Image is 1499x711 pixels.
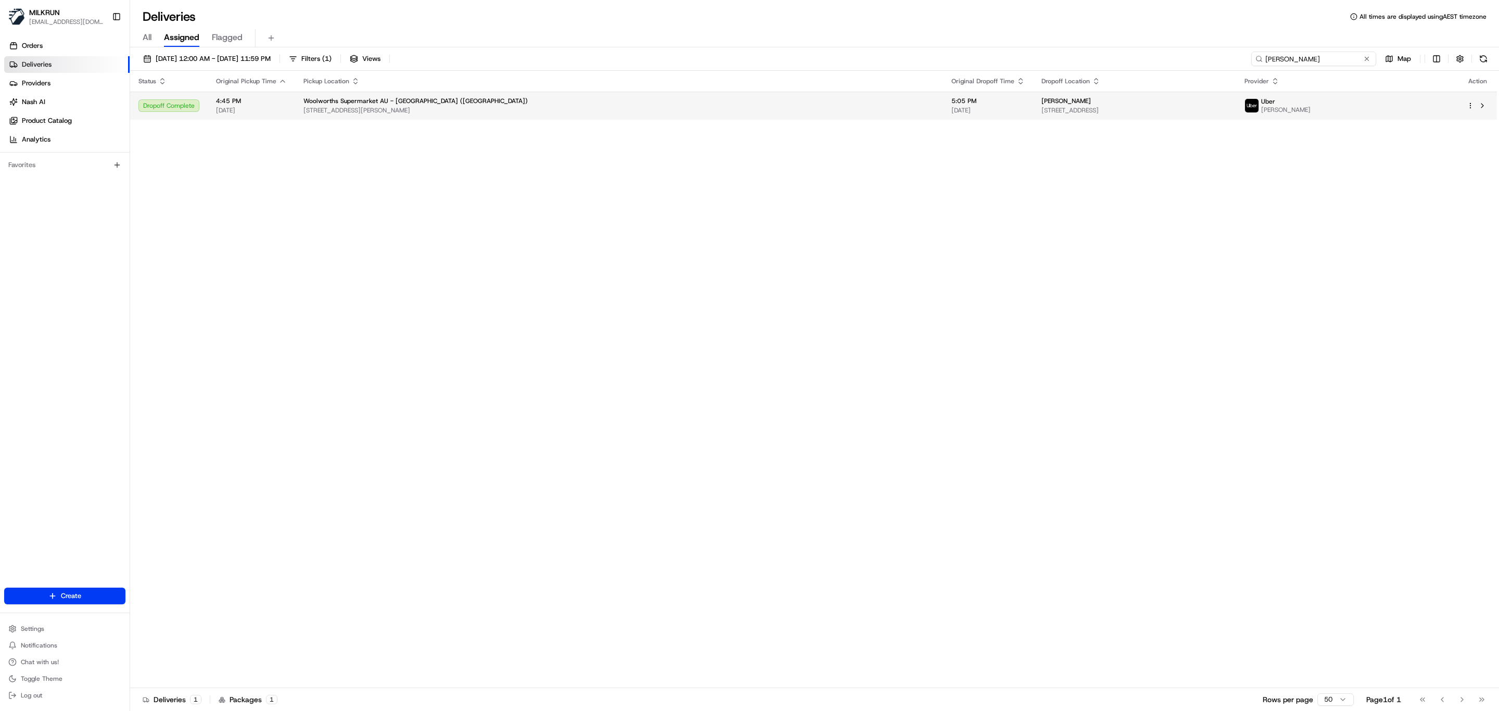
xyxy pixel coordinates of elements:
button: [EMAIL_ADDRESS][DOMAIN_NAME] [29,18,104,26]
span: [DATE] [951,106,1025,115]
span: Status [138,77,156,85]
input: Type to search [1251,52,1376,66]
p: Rows per page [1263,694,1313,705]
span: Product Catalog [22,116,72,125]
span: Views [362,54,380,64]
a: Providers [4,75,130,92]
button: [DATE] 12:00 AM - [DATE] 11:59 PM [138,52,275,66]
span: All times are displayed using AEST timezone [1360,12,1487,21]
button: Chat with us! [4,655,125,669]
span: 4:45 PM [216,97,287,105]
span: Orders [22,41,43,50]
span: [STREET_ADDRESS][PERSON_NAME] [303,106,935,115]
span: Woolworths Supermarket AU - [GEOGRAPHIC_DATA] ([GEOGRAPHIC_DATA]) [303,97,528,105]
span: Notifications [21,641,57,650]
h1: Deliveries [143,8,196,25]
span: All [143,31,151,44]
a: Product Catalog [4,112,130,129]
div: 1 [190,695,201,704]
span: Flagged [212,31,243,44]
button: Log out [4,688,125,703]
a: Deliveries [4,56,130,73]
span: Original Dropoff Time [951,77,1014,85]
span: Deliveries [22,60,52,69]
span: Analytics [22,135,50,144]
span: Provider [1244,77,1269,85]
span: [PERSON_NAME] [1261,106,1311,114]
span: ( 1 ) [322,54,332,64]
span: Dropoff Location [1041,77,1090,85]
div: Page 1 of 1 [1366,694,1401,705]
button: Create [4,588,125,604]
a: Analytics [4,131,130,148]
span: Original Pickup Time [216,77,276,85]
button: MILKRUNMILKRUN[EMAIL_ADDRESS][DOMAIN_NAME] [4,4,108,29]
span: Filters [301,54,332,64]
span: [PERSON_NAME] [1041,97,1091,105]
span: Uber [1261,97,1275,106]
span: Chat with us! [21,658,59,666]
img: MILKRUN [8,8,25,25]
span: [DATE] [216,106,287,115]
span: Assigned [164,31,199,44]
button: Filters(1) [284,52,336,66]
span: Settings [21,625,44,633]
span: Toggle Theme [21,675,62,683]
span: Providers [22,79,50,88]
div: 1 [266,695,277,704]
button: MILKRUN [29,7,60,18]
button: Map [1380,52,1416,66]
span: 5:05 PM [951,97,1025,105]
span: Nash AI [22,97,45,107]
button: Settings [4,621,125,636]
img: uber-new-logo.jpeg [1245,99,1259,112]
div: Packages [219,694,277,705]
span: Create [61,591,81,601]
span: [DATE] 12:00 AM - [DATE] 11:59 PM [156,54,271,64]
a: Nash AI [4,94,130,110]
div: Action [1467,77,1489,85]
button: Views [345,52,385,66]
span: [STREET_ADDRESS] [1041,106,1228,115]
button: Notifications [4,638,125,653]
div: Favorites [4,157,125,173]
button: Toggle Theme [4,671,125,686]
a: Orders [4,37,130,54]
span: Log out [21,691,42,700]
span: Pickup Location [303,77,349,85]
span: Map [1398,54,1411,64]
button: Refresh [1476,52,1491,66]
div: Deliveries [143,694,201,705]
